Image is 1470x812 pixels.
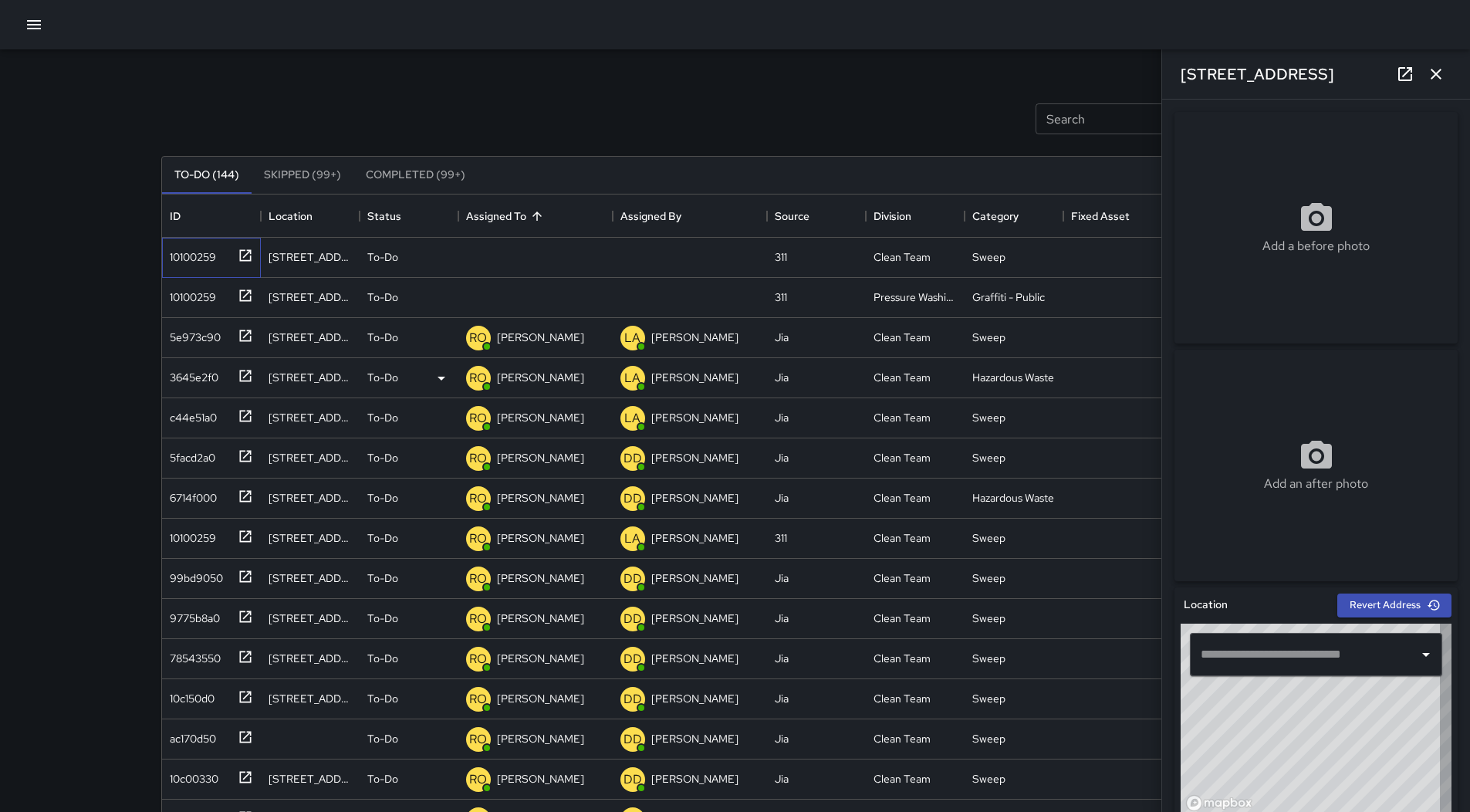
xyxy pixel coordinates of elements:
p: [PERSON_NAME] [497,691,584,706]
div: Clean Team [874,249,931,265]
p: [PERSON_NAME] [651,450,738,465]
p: [PERSON_NAME] [497,410,584,425]
div: Jia [775,731,789,746]
p: To-Do [367,370,398,385]
div: Assigned By [620,195,681,238]
p: To-Do [367,249,398,265]
div: Status [360,195,458,238]
div: Clean Team [874,410,931,425]
div: Jia [775,370,789,385]
p: [PERSON_NAME] [651,490,738,506]
p: DD [623,730,642,749]
p: DD [623,449,642,468]
p: RO [469,369,487,387]
p: [PERSON_NAME] [497,370,584,385]
p: [PERSON_NAME] [497,611,584,626]
button: To-Do (144) [162,157,252,194]
p: To-Do [367,330,398,345]
p: To-Do [367,651,398,666]
p: To-Do [367,490,398,506]
div: Jia [775,490,789,506]
p: To-Do [367,450,398,465]
div: 10100259 [164,283,216,305]
div: Source [775,195,809,238]
p: [PERSON_NAME] [651,370,738,385]
div: 563-599 Franklin Street [269,490,352,506]
div: Fixed Asset [1071,195,1130,238]
div: Assigned By [613,195,767,238]
div: Location [261,195,360,238]
p: [PERSON_NAME] [497,731,584,746]
div: Fixed Asset [1063,195,1162,238]
p: To-Do [367,691,398,706]
p: [PERSON_NAME] [497,330,584,345]
div: 311 [775,289,787,305]
p: RO [469,409,487,428]
div: Clean Team [874,490,931,506]
div: Clean Team [874,330,931,345]
p: RO [469,529,487,548]
p: [PERSON_NAME] [651,330,738,345]
div: Sweep [972,731,1005,746]
p: [PERSON_NAME] [651,530,738,546]
div: Jia [775,611,789,626]
div: Assigned To [466,195,526,238]
div: 630 Gough Street [269,330,352,345]
div: Clean Team [874,651,931,666]
div: 78543550 [164,645,221,666]
div: 9775b8a0 [164,604,220,626]
div: Sweep [972,530,1005,546]
p: DD [623,610,642,628]
div: 6714f000 [164,484,217,506]
div: Clean Team [874,370,931,385]
p: LA [624,329,640,347]
div: 630 Mcallister Street [269,570,352,586]
p: RO [469,690,487,709]
p: RO [469,449,487,468]
div: Jia [775,691,789,706]
p: To-Do [367,530,398,546]
div: Clean Team [874,691,931,706]
div: Clean Team [874,570,931,586]
div: Pressure Washing [874,289,957,305]
div: 10100259 [164,524,216,546]
div: Jia [775,330,789,345]
p: RO [469,329,487,347]
p: LA [624,409,640,428]
div: Jia [775,651,789,666]
div: Clean Team [874,731,931,746]
div: Jia [775,771,789,787]
div: Jia [775,410,789,425]
div: 630 Gough Street [269,370,352,385]
div: Sweep [972,691,1005,706]
p: RO [469,489,487,508]
p: RO [469,570,487,588]
p: [PERSON_NAME] [651,410,738,425]
div: Sweep [972,450,1005,465]
div: Clean Team [874,530,931,546]
p: To-Do [367,410,398,425]
div: Clean Team [874,450,931,465]
div: 1500 Market Street [269,249,352,265]
div: Division [866,195,965,238]
p: [PERSON_NAME] [497,570,584,586]
button: Completed (99+) [353,157,478,194]
div: Division [874,195,911,238]
div: Graffiti - Public [972,289,1045,305]
div: 5e973c90 [164,323,221,345]
p: DD [623,489,642,508]
p: To-Do [367,611,398,626]
p: To-Do [367,570,398,586]
div: 601 Mcallister Street [269,289,352,305]
div: 99bd9050 [164,564,223,586]
div: 563-599 Franklin Street [269,691,352,706]
div: 10100259 [164,243,216,265]
p: DD [623,650,642,668]
div: Category [965,195,1063,238]
div: Category [972,195,1019,238]
p: [PERSON_NAME] [497,771,584,787]
div: Hazardous Waste [972,370,1054,385]
p: [PERSON_NAME] [651,570,738,586]
p: RO [469,610,487,628]
p: [PERSON_NAME] [651,611,738,626]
